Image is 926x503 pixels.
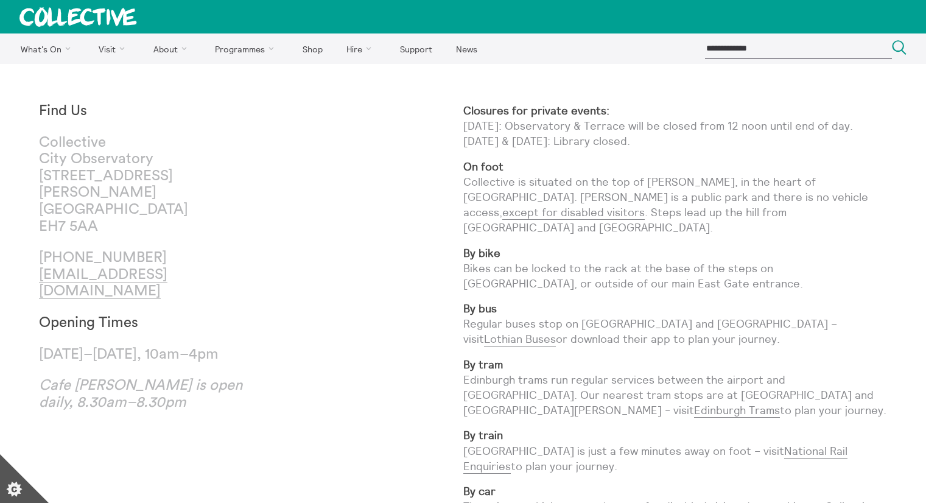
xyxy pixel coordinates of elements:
a: What's On [10,33,86,64]
a: Edinburgh Trams [694,403,780,418]
p: [PHONE_NUMBER] [39,250,251,300]
p: Regular buses stop on [GEOGRAPHIC_DATA] and [GEOGRAPHIC_DATA] – visit or download their app to pl... [463,301,888,347]
p: Collective City Observatory [STREET_ADDRESS][PERSON_NAME] [GEOGRAPHIC_DATA] EH7 5AA [39,135,251,236]
a: News [445,33,488,64]
strong: Find Us [39,104,87,118]
strong: On foot [463,160,503,174]
a: Hire [336,33,387,64]
strong: By tram [463,357,503,371]
a: About [142,33,202,64]
a: Visit [88,33,141,64]
a: National Rail Enquiries [463,444,847,474]
strong: Closures for private events: [463,104,609,118]
p: Bikes can be locked to the rack at the base of the steps on [GEOGRAPHIC_DATA], or outside of our ... [463,245,888,292]
p: Edinburgh trams run regular services between the airport and [GEOGRAPHIC_DATA]. Our nearest tram ... [463,357,888,418]
strong: By train [463,428,503,442]
em: Cafe [PERSON_NAME] is open daily, 8.30am–8.30pm [39,378,242,410]
strong: By bike [463,246,500,260]
strong: By car [463,484,496,498]
p: [DATE]: Observatory & Terrace will be closed from 12 noon until end of day. [DATE] & [DATE]: Libr... [463,103,888,149]
p: [GEOGRAPHIC_DATA] is just a few minutes away on foot – visit to plan your journey. [463,427,888,474]
a: except for disabled visitors [502,205,645,220]
a: [EMAIL_ADDRESS][DOMAIN_NAME] [39,267,167,300]
p: [DATE]–[DATE], 10am–4pm [39,346,251,364]
strong: Opening Times [39,315,138,330]
a: Support [389,33,443,64]
a: Programmes [205,33,290,64]
p: Collective is situated on the top of [PERSON_NAME], in the heart of [GEOGRAPHIC_DATA]. [PERSON_NA... [463,159,888,236]
strong: By bus [463,301,497,315]
a: Lothian Buses [484,332,556,346]
a: Shop [292,33,333,64]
